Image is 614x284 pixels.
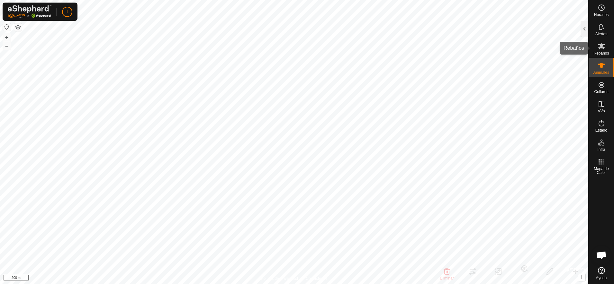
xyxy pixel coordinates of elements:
[578,274,585,281] button: i
[14,23,22,31] button: Capas del Mapa
[594,90,608,94] span: Collares
[8,5,51,18] img: Logo Gallagher
[593,51,609,55] span: Rebaños
[593,71,609,74] span: Animales
[581,275,582,280] span: i
[3,42,11,50] button: –
[590,167,612,175] span: Mapa de Calor
[3,23,11,31] button: Restablecer Mapa
[589,264,614,282] a: Ayuda
[596,276,607,280] span: Ayuda
[306,276,327,281] a: Contáctenos
[595,128,607,132] span: Estado
[261,276,298,281] a: Política de Privacidad
[597,148,605,151] span: Infra
[595,32,607,36] span: Alertas
[3,34,11,41] button: +
[598,109,605,113] span: VVs
[592,245,611,265] div: Chat abierto
[594,13,609,17] span: Horarios
[67,8,68,15] span: I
